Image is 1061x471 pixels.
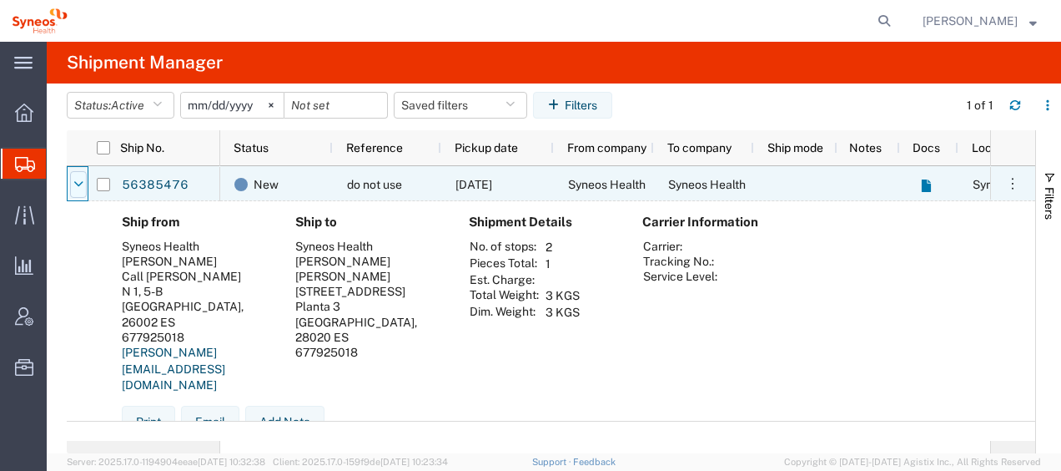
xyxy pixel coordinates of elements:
h4: Shipment Manager [67,42,223,84]
div: Planta 3 [295,299,442,314]
span: do not use [347,178,402,191]
td: 3 KGS [540,287,586,304]
button: Status:Active [67,92,174,119]
th: Total Weight: [469,287,540,304]
div: Syneos Health [295,239,442,254]
th: No. of stops: [469,239,540,256]
button: Email [181,406,239,439]
button: [PERSON_NAME] [922,11,1038,31]
span: Reference [346,141,403,154]
button: Print [122,406,175,439]
div: 1 of 1 [967,97,996,114]
div: [GEOGRAPHIC_DATA], 28020 ES [295,315,442,345]
th: Pieces Total: [469,256,540,272]
div: Call [PERSON_NAME] [122,269,269,284]
span: Syneos Health [568,178,646,191]
span: From company [567,141,646,154]
span: Igor Lopez Campayo [923,12,1018,30]
div: [PERSON_NAME][STREET_ADDRESS] [295,269,442,299]
button: Saved filters [394,92,527,119]
div: Syneos Health [122,239,269,254]
span: Pickup date [455,141,518,154]
button: Add Note [245,406,324,439]
a: [PERSON_NAME][EMAIL_ADDRESS][DOMAIN_NAME] [122,346,225,392]
div: [PERSON_NAME] [295,254,442,269]
h4: Shipment Details [469,215,616,230]
h4: Carrier Information [642,215,776,230]
div: N 1, 5-B [122,284,269,299]
img: logo [12,8,68,33]
button: Filters [533,92,612,119]
a: Feedback [573,457,616,467]
div: [GEOGRAPHIC_DATA], 26002 ES [122,299,269,329]
td: 3 KGS [540,304,586,321]
span: Server: 2025.17.0-1194904eeae [67,457,265,467]
th: Dim. Weight: [469,304,540,321]
h4: Ship to [295,215,442,230]
span: Filters [1043,187,1056,220]
div: [PERSON_NAME] [122,254,269,269]
div: 677925018 [295,345,442,360]
span: [DATE] 10:23:34 [380,457,448,467]
th: Carrier: [642,239,718,254]
a: Support [532,457,574,467]
th: Service Level: [642,269,718,284]
span: Copyright © [DATE]-[DATE] Agistix Inc., All Rights Reserved [784,455,1041,469]
h4: Ship from [122,215,269,230]
th: Tracking No.: [642,254,718,269]
a: 56385476 [121,172,189,199]
span: To company [667,141,732,154]
span: Status [234,141,269,154]
span: Notes [849,141,882,154]
span: New [254,167,279,202]
span: Active [111,99,144,112]
span: 08/29/2025 [455,178,492,191]
span: [DATE] 10:32:38 [198,457,265,467]
th: Est. Charge: [469,272,540,287]
span: Client: 2025.17.0-159f9de [273,457,448,467]
span: Docs [913,141,940,154]
div: 677925018 [122,330,269,345]
span: Ship No. [120,141,164,154]
input: Not set [181,93,284,118]
span: Ship mode [767,141,823,154]
span: Location [972,141,1018,154]
input: Not set [284,93,387,118]
span: Syneos Health [668,178,746,191]
td: 2 [540,239,586,256]
td: 1 [540,256,586,272]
